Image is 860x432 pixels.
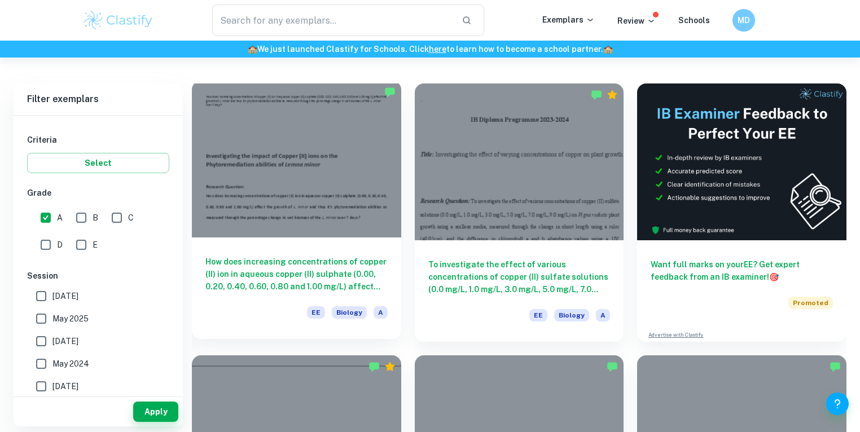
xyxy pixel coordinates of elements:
span: [DATE] [52,335,78,347]
span: May 2024 [52,358,89,370]
img: Marked [830,361,841,372]
h6: Grade [27,187,169,199]
span: 🏫 [603,45,613,54]
h6: Session [27,270,169,282]
a: Want full marks on yourEE? Get expert feedback from an IB examiner!PromotedAdvertise with Clastify [637,83,846,342]
button: Help and Feedback [826,393,849,415]
p: Review [617,15,656,27]
img: Marked [591,89,602,100]
span: A [57,211,63,224]
img: Thumbnail [637,83,846,240]
span: D [57,239,63,251]
a: Advertise with Clastify [648,331,703,339]
a: How does increasing concentrations of copper (II) ion in aqueous copper (II) sulphate (0.00, 0.20... [192,83,401,342]
span: A [374,306,388,319]
span: EE [307,306,325,319]
input: Search for any exemplars... [212,5,453,36]
h6: Want full marks on your EE ? Get expert feedback from an IB examiner! [651,258,833,283]
span: C [128,211,134,224]
span: A [596,309,610,321]
button: Select [27,153,169,173]
p: Exemplars [542,14,595,26]
img: Marked [368,361,380,372]
span: Biology [554,309,589,321]
span: 🏫 [248,45,257,54]
a: Schools [678,16,710,25]
h6: To investigate the effect of various concentrations of copper (II) sulfate solutions (0.0 mg/L, 1... [428,258,611,296]
span: [DATE] [52,380,78,393]
img: Marked [384,86,396,98]
a: here [429,45,446,54]
a: To investigate the effect of various concentrations of copper (II) sulfate solutions (0.0 mg/L, 1... [415,83,624,342]
span: B [93,211,98,224]
button: MD [732,9,755,32]
h6: How does increasing concentrations of copper (II) ion in aqueous copper (II) sulphate (0.00, 0.20... [205,255,388,293]
div: Premium [607,89,618,100]
span: May 2025 [52,312,89,325]
span: Biology [332,306,367,319]
h6: We just launched Clastify for Schools. Click to learn how to become a school partner. [2,43,858,55]
h6: MD [738,14,751,27]
img: Clastify logo [82,9,154,32]
span: EE [529,309,547,321]
button: Apply [133,402,178,422]
span: Promoted [788,297,833,309]
span: E [93,239,98,251]
span: [DATE] [52,290,78,302]
div: Premium [384,361,396,372]
h6: Criteria [27,134,169,146]
img: Marked [607,361,618,372]
h6: Filter exemplars [14,83,183,115]
span: 🎯 [769,272,779,281]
